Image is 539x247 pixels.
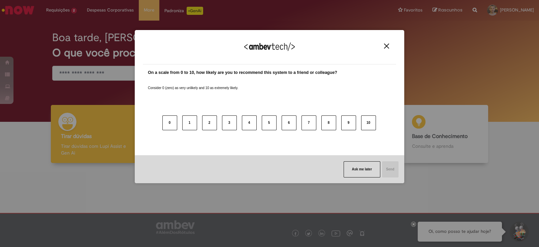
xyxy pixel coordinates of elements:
[162,115,177,130] button: 0
[148,78,238,90] label: Consider 0 (zero) as very unlikely and 10 as extremely likely.
[341,115,356,130] button: 9
[382,43,391,49] button: Close
[202,115,217,130] button: 2
[321,115,336,130] button: 8
[344,161,380,177] button: Ask me later
[302,115,316,130] button: 7
[361,115,376,130] button: 10
[222,115,237,130] button: 3
[242,115,257,130] button: 4
[282,115,296,130] button: 6
[182,115,197,130] button: 1
[384,44,389,49] img: Close
[244,43,295,51] img: Logo Ambevtech
[262,115,277,130] button: 5
[148,70,337,76] label: On a scale from 0 to 10, how likely are you to recommend this system to a friend or colleague?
